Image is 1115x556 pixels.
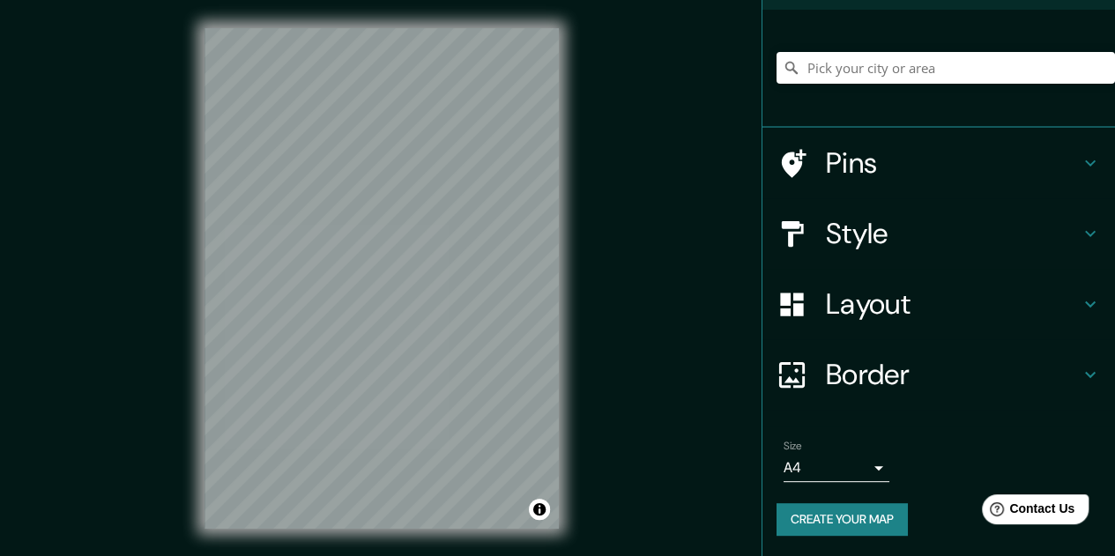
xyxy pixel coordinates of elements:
[762,128,1115,198] div: Pins
[826,145,1080,181] h4: Pins
[762,198,1115,269] div: Style
[784,439,802,454] label: Size
[762,339,1115,410] div: Border
[958,487,1096,537] iframe: Help widget launcher
[762,269,1115,339] div: Layout
[777,503,908,536] button: Create your map
[777,52,1115,84] input: Pick your city or area
[204,28,559,529] canvas: Map
[826,286,1080,322] h4: Layout
[529,499,550,520] button: Toggle attribution
[826,357,1080,392] h4: Border
[826,216,1080,251] h4: Style
[784,454,889,482] div: A4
